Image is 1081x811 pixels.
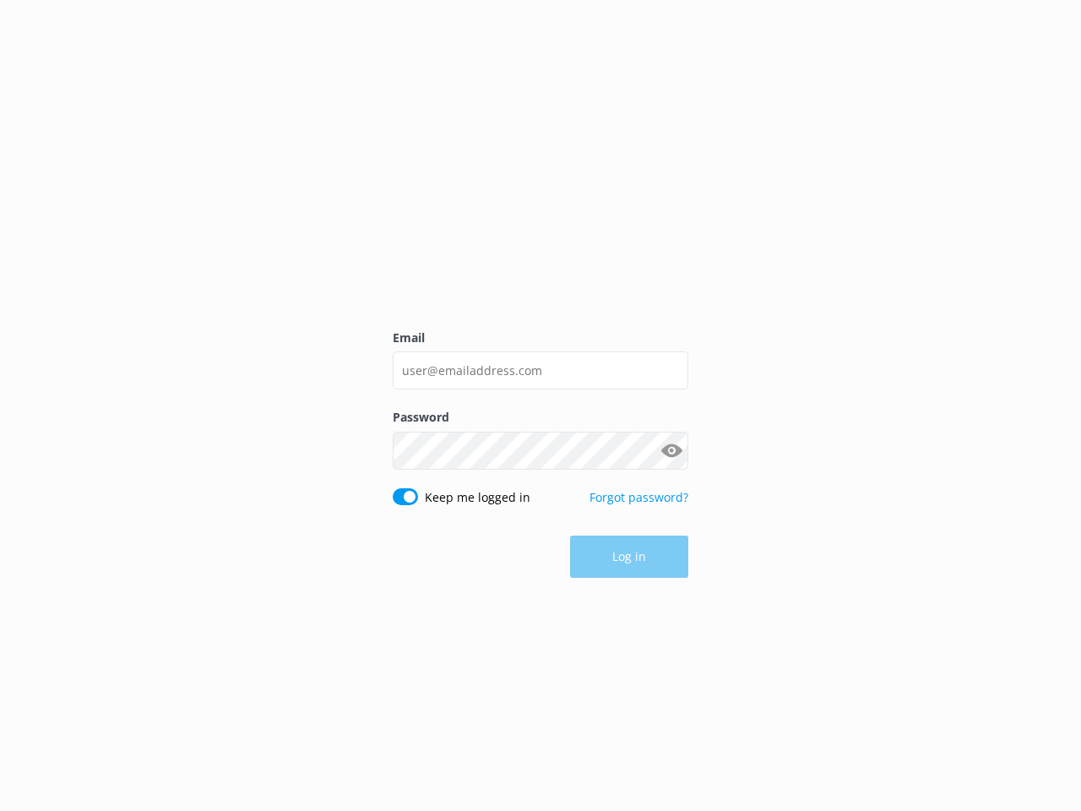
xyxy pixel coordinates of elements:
[425,488,530,507] label: Keep me logged in
[393,351,688,389] input: user@emailaddress.com
[589,489,688,505] a: Forgot password?
[393,408,688,427] label: Password
[655,433,688,467] button: Show password
[393,329,688,347] label: Email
